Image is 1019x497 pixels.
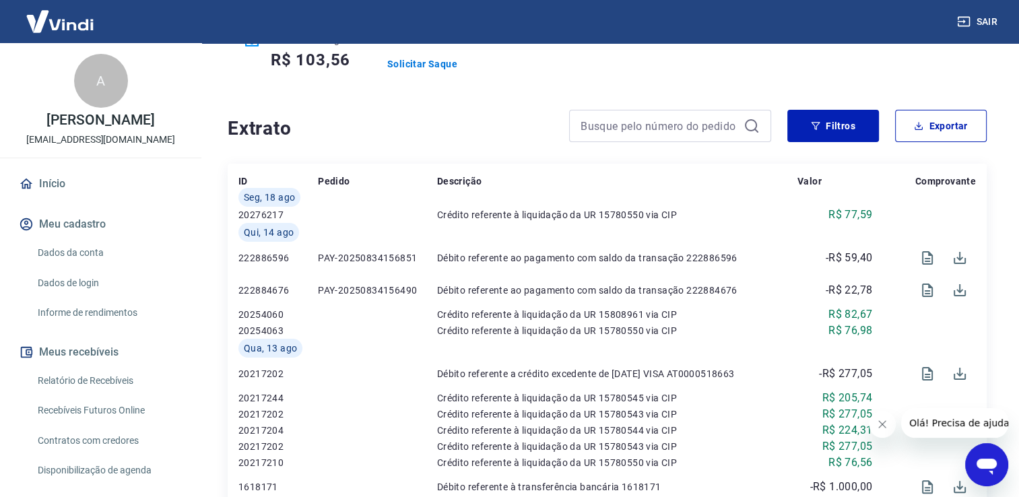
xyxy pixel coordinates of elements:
[810,479,873,495] p: -R$ 1.000,00
[437,251,797,265] p: Débito referente ao pagamento com saldo da transação 222886596
[387,57,457,71] a: Solicitar Saque
[819,366,872,382] p: -R$ 277,05
[238,284,318,297] p: 222884676
[437,391,797,405] p: Crédito referente à liquidação da UR 15780545 via CIP
[271,49,350,71] h5: R$ 103,56
[244,341,297,355] span: Qua, 13 ago
[16,1,104,42] img: Vindi
[822,390,873,406] p: R$ 205,74
[915,174,976,188] p: Comprovante
[32,457,185,484] a: Disponibilização de agenda
[437,424,797,437] p: Crédito referente à liquidação da UR 15780544 via CIP
[32,269,185,297] a: Dados de login
[32,427,185,455] a: Contratos com credores
[787,110,879,142] button: Filtros
[828,207,872,223] p: R$ 77,59
[437,440,797,453] p: Crédito referente à liquidação da UR 15780543 via CIP
[797,174,822,188] p: Valor
[437,208,797,222] p: Crédito referente à liquidação da UR 15780550 via CIP
[46,113,154,127] p: [PERSON_NAME]
[828,455,872,471] p: R$ 76,56
[228,115,553,142] h4: Extrato
[437,480,797,494] p: Débito referente à transferência bancária 1618171
[318,251,437,265] p: PAY-20250834156851
[244,226,294,239] span: Qui, 14 ago
[238,251,318,265] p: 222886596
[911,274,944,306] span: Visualizar
[437,174,482,188] p: Descrição
[238,407,318,421] p: 20217202
[911,242,944,274] span: Visualizar
[238,440,318,453] p: 20217202
[238,174,248,188] p: ID
[238,208,318,222] p: 20276217
[238,308,318,321] p: 20254060
[437,308,797,321] p: Crédito referente à liquidação da UR 15808961 via CIP
[32,367,185,395] a: Relatório de Recebíveis
[944,242,976,274] span: Download
[822,422,873,438] p: R$ 224,31
[437,324,797,337] p: Crédito referente à liquidação da UR 15780550 via CIP
[238,324,318,337] p: 20254063
[437,367,797,380] p: Débito referente a crédito excedente de [DATE] VISA AT0000518663
[437,284,797,297] p: Débito referente ao pagamento com saldo da transação 222884676
[318,174,350,188] p: Pedido
[238,391,318,405] p: 20217244
[238,367,318,380] p: 20217202
[822,438,873,455] p: R$ 277,05
[901,408,1008,438] iframe: Mensagem da empresa
[944,274,976,306] span: Download
[828,306,872,323] p: R$ 82,67
[244,191,295,204] span: Seg, 18 ago
[74,54,128,108] div: A
[16,209,185,239] button: Meu cadastro
[318,284,437,297] p: PAY-20250834156490
[895,110,987,142] button: Exportar
[826,250,873,266] p: -R$ 59,40
[32,239,185,267] a: Dados da conta
[238,456,318,469] p: 20217210
[437,456,797,469] p: Crédito referente à liquidação da UR 15780550 via CIP
[822,406,873,422] p: R$ 277,05
[8,9,113,20] span: Olá! Precisa de ajuda?
[437,407,797,421] p: Crédito referente à liquidação da UR 15780543 via CIP
[32,397,185,424] a: Recebíveis Futuros Online
[826,282,873,298] p: -R$ 22,78
[869,411,896,438] iframe: Fechar mensagem
[828,323,872,339] p: R$ 76,98
[944,358,976,390] span: Download
[581,116,738,136] input: Busque pelo número do pedido
[238,424,318,437] p: 20217204
[238,480,318,494] p: 1618171
[32,299,185,327] a: Informe de rendimentos
[16,169,185,199] a: Início
[911,358,944,390] span: Visualizar
[965,443,1008,486] iframe: Botão para abrir a janela de mensagens
[26,133,175,147] p: [EMAIL_ADDRESS][DOMAIN_NAME]
[16,337,185,367] button: Meus recebíveis
[954,9,1003,34] button: Sair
